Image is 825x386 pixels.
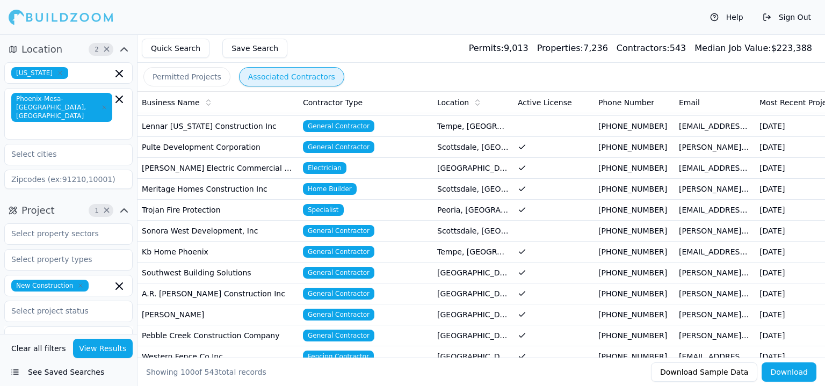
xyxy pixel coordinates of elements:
td: [GEOGRAPHIC_DATA], [GEOGRAPHIC_DATA] [433,325,513,346]
td: [PERSON_NAME][EMAIL_ADDRESS][DOMAIN_NAME] [675,304,755,325]
span: Location [21,42,62,57]
button: See Saved Searches [4,362,133,382]
span: Clear Location filters [103,47,111,52]
input: Select cities [5,144,119,164]
span: Properties: [537,43,583,53]
td: [PERSON_NAME][EMAIL_ADDRESS][DOMAIN_NAME] [675,221,755,242]
td: Southwest Building Solutions [137,263,299,283]
td: [PHONE_NUMBER] [594,221,675,242]
td: [PHONE_NUMBER] [594,179,675,200]
span: General Contractor [303,288,374,300]
button: Save Search [222,39,287,58]
td: [PERSON_NAME] [137,304,299,325]
span: General Contractor [303,246,374,258]
span: General Contractor [303,225,374,237]
td: Trojan Fire Protection [137,200,299,221]
td: [PHONE_NUMBER] [594,263,675,283]
button: View Results [73,339,133,358]
div: 7,236 [537,42,608,55]
span: General Contractor [303,267,374,279]
div: Phone Number [598,97,670,108]
span: Fencing Contractor [303,351,374,362]
td: [PHONE_NUMBER] [594,158,675,179]
td: Western Fence Co Inc [137,346,299,367]
td: [GEOGRAPHIC_DATA], [GEOGRAPHIC_DATA] [433,263,513,283]
span: New Construction [11,280,89,292]
td: Pulte Development Corporation [137,137,299,158]
span: General Contractor [303,330,374,341]
td: Tempe, [GEOGRAPHIC_DATA] [433,116,513,137]
td: [GEOGRAPHIC_DATA], [GEOGRAPHIC_DATA] [433,304,513,325]
button: Clear all filters [9,339,69,358]
span: Project [21,203,55,218]
span: General Contractor [303,120,374,132]
td: [EMAIL_ADDRESS][PERSON_NAME][DOMAIN_NAME] [675,158,755,179]
span: Clear Project filters [103,208,111,213]
span: Phoenix-Mesa-[GEOGRAPHIC_DATA], [GEOGRAPHIC_DATA] [11,93,112,122]
span: Contractors: [617,43,670,53]
div: Active License [518,97,590,108]
td: [PHONE_NUMBER] [594,304,675,325]
td: [PERSON_NAME][EMAIL_ADDRESS][PERSON_NAME][PERSON_NAME][DOMAIN_NAME] [675,325,755,346]
span: 100 [180,368,195,376]
td: [PERSON_NAME][EMAIL_ADDRESS][PERSON_NAME][DOMAIN_NAME] [675,179,755,200]
span: General Contractor [303,309,374,321]
td: [PERSON_NAME][EMAIL_ADDRESS][DOMAIN_NAME] [675,283,755,304]
div: Location [437,97,509,108]
button: Quick Search [142,39,209,58]
div: $ 223,388 [694,42,812,55]
td: Sonora West Development, Inc [137,221,299,242]
div: Contractor Type [303,97,429,108]
span: 1 [91,205,102,216]
div: Showing of total records [146,367,266,377]
input: Select project status [5,301,119,321]
td: [PHONE_NUMBER] [594,200,675,221]
input: Zipcodes (ex:91210,10001) [4,170,133,189]
td: Kb Home Phoenix [137,242,299,263]
td: [PHONE_NUMBER] [594,325,675,346]
button: Sign Out [757,9,816,26]
span: Permits: [469,43,504,53]
td: Scottsdale, [GEOGRAPHIC_DATA] [433,221,513,242]
td: [EMAIL_ADDRESS][DOMAIN_NAME] [675,346,755,367]
button: Project1Clear Project filters [4,202,133,219]
td: Tempe, [GEOGRAPHIC_DATA] [433,242,513,263]
td: Meritage Homes Construction Inc [137,179,299,200]
td: [PHONE_NUMBER] [594,283,675,304]
td: [PHONE_NUMBER] [594,137,675,158]
td: A.R. [PERSON_NAME] Construction Inc [137,283,299,304]
div: Email [679,97,751,108]
button: Location2Clear Location filters [4,41,133,58]
td: [PHONE_NUMBER] [594,346,675,367]
span: [US_STATE] [11,67,68,79]
td: [GEOGRAPHIC_DATA], [GEOGRAPHIC_DATA] [433,283,513,304]
td: [EMAIL_ADDRESS][DOMAIN_NAME] [675,242,755,263]
button: Permitted Projects [143,67,230,86]
button: Download Sample Data [651,362,757,382]
span: Home Builder [303,183,357,195]
span: 2 [91,44,102,55]
span: 543 [205,368,219,376]
button: Help [705,9,749,26]
td: Peoria, [GEOGRAPHIC_DATA] [433,200,513,221]
span: General Contractor [303,141,374,153]
td: Scottsdale, [GEOGRAPHIC_DATA] [433,179,513,200]
td: [PHONE_NUMBER] [594,242,675,263]
td: [PHONE_NUMBER] [594,116,675,137]
span: Median Job Value: [694,43,771,53]
td: Lennar [US_STATE] Construction Inc [137,116,299,137]
div: Business Name [142,97,294,108]
input: Select property sectors [5,224,119,243]
td: Scottsdale, [GEOGRAPHIC_DATA] [433,137,513,158]
div: 543 [617,42,686,55]
td: [EMAIL_ADDRESS][PERSON_NAME][DOMAIN_NAME] [675,116,755,137]
td: [GEOGRAPHIC_DATA], [GEOGRAPHIC_DATA] [433,346,513,367]
td: [PERSON_NAME] Electric Commercial LLC [137,158,299,179]
span: Electrician [303,162,346,174]
td: [PERSON_NAME][EMAIL_ADDRESS][PERSON_NAME][DOMAIN_NAME] [675,137,755,158]
span: Specialist [303,204,344,216]
input: Select property types [5,250,119,269]
td: [GEOGRAPHIC_DATA], [GEOGRAPHIC_DATA] [433,158,513,179]
td: [EMAIL_ADDRESS][DOMAIN_NAME] [675,200,755,221]
button: Associated Contractors [239,67,344,86]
